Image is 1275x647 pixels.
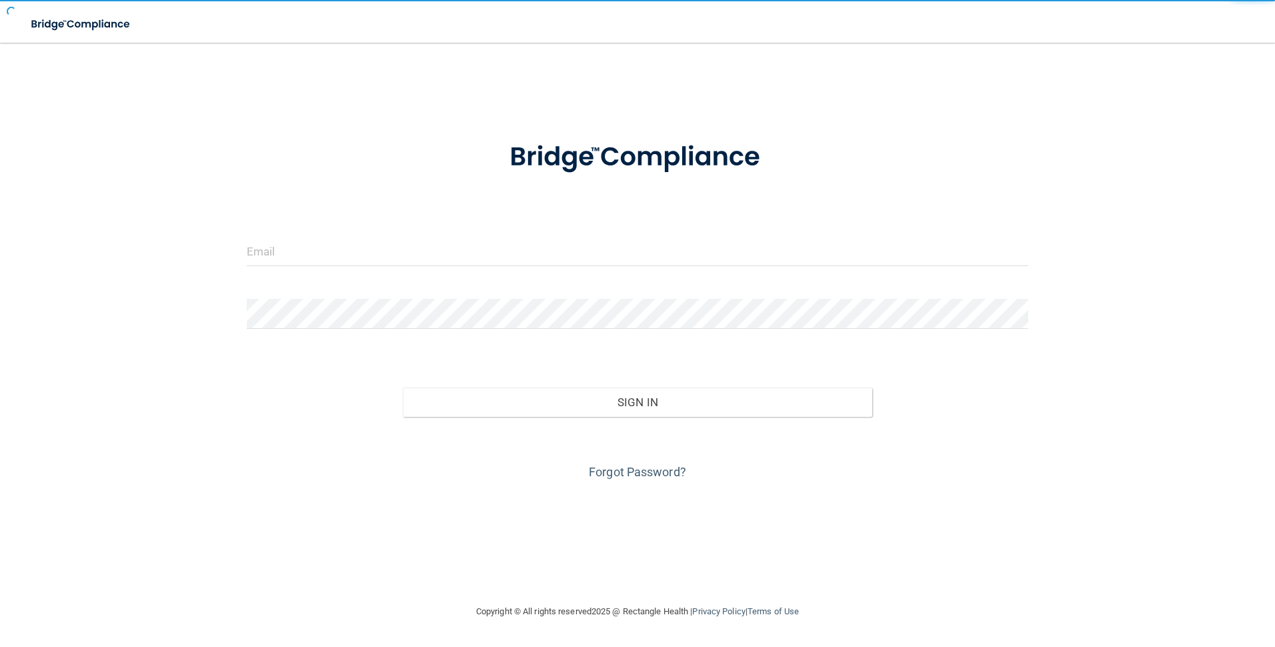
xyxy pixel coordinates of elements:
img: bridge_compliance_login_screen.278c3ca4.svg [20,11,143,38]
button: Sign In [403,388,872,417]
input: Email [247,236,1029,266]
div: Copyright © All rights reserved 2025 @ Rectangle Health | | [394,590,881,633]
img: bridge_compliance_login_screen.278c3ca4.svg [482,123,793,192]
a: Forgot Password? [589,465,686,479]
a: Terms of Use [748,606,799,616]
a: Privacy Policy [692,606,745,616]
